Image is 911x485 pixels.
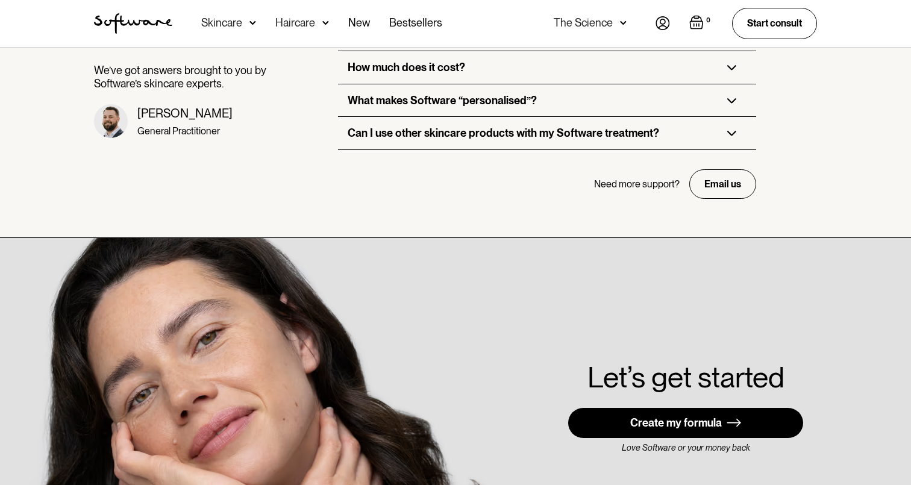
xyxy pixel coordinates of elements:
[689,15,713,32] a: Open empty cart
[137,125,233,137] div: General Practitioner
[348,61,465,74] div: How much does it cost?
[94,17,268,49] h1: Questions?
[201,17,242,29] div: Skincare
[94,104,128,138] img: Dr, Matt headshot
[594,178,680,190] div: Need more support?
[732,8,817,39] a: Start consult
[322,17,329,29] img: arrow down
[630,417,722,429] div: Create my formula
[587,361,784,393] h2: Let’s get started
[620,17,627,29] img: arrow down
[568,408,803,438] a: Create my formula
[249,17,256,29] img: arrow down
[94,13,172,34] img: Software Logo
[689,169,756,199] a: Email us
[704,15,713,26] div: 0
[275,17,315,29] div: Haircare
[94,64,268,90] p: We’ve got answers brought to you by Software’s skincare experts.
[348,94,537,107] div: What makes Software “personalised”?
[348,127,659,140] div: Can I use other skincare products with my Software treatment?
[94,13,172,34] a: home
[568,443,803,453] div: Love Software or your money back
[137,106,233,120] div: [PERSON_NAME]
[554,17,613,29] div: The Science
